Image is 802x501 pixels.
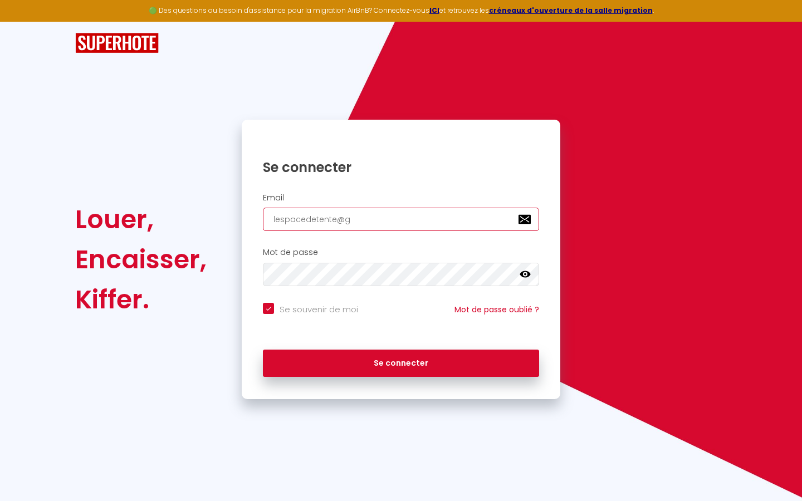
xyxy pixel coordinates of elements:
[75,279,207,320] div: Kiffer.
[263,208,539,231] input: Ton Email
[263,350,539,377] button: Se connecter
[263,248,539,257] h2: Mot de passe
[75,239,207,279] div: Encaisser,
[9,4,42,38] button: Ouvrir le widget de chat LiveChat
[454,304,539,315] a: Mot de passe oublié ?
[263,159,539,176] h1: Se connecter
[75,199,207,239] div: Louer,
[75,33,159,53] img: SuperHote logo
[263,193,539,203] h2: Email
[429,6,439,15] a: ICI
[489,6,653,15] a: créneaux d'ouverture de la salle migration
